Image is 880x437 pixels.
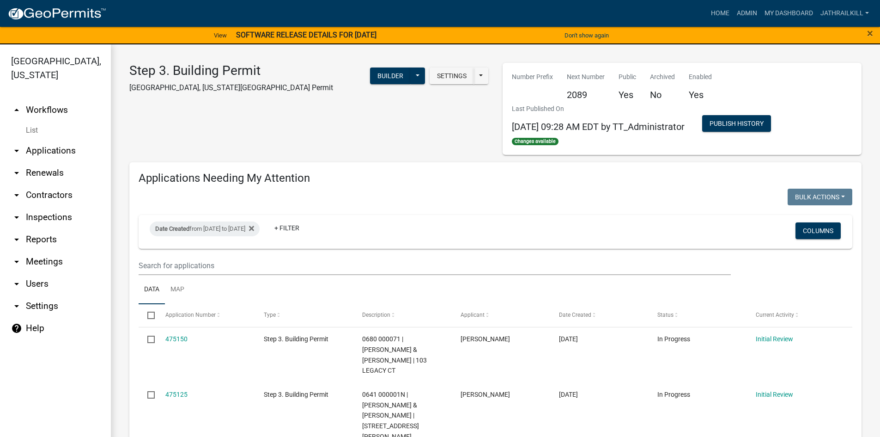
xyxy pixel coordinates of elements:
button: Close [867,28,873,39]
i: arrow_drop_down [11,256,22,267]
p: Last Published On [512,104,685,114]
button: Settings [430,68,474,84]
a: 475150 [165,335,188,343]
datatable-header-cell: Current Activity [747,304,845,326]
p: Public [619,72,636,82]
a: Initial Review [756,335,793,343]
p: [GEOGRAPHIC_DATA], [US_STATE][GEOGRAPHIC_DATA] Permit [129,82,333,93]
datatable-header-cell: Type [255,304,353,326]
span: Application Number [165,312,216,318]
span: In Progress [657,335,690,343]
span: In Progress [657,391,690,398]
datatable-header-cell: Application Number [156,304,255,326]
p: Enabled [689,72,712,82]
span: Brenden Leclair [461,391,510,398]
strong: SOFTWARE RELEASE DETAILS FOR [DATE] [236,31,376,39]
a: My Dashboard [761,5,817,22]
i: arrow_drop_down [11,145,22,156]
i: arrow_drop_down [11,301,22,312]
i: arrow_drop_down [11,212,22,223]
button: Don't show again [561,28,613,43]
span: Step 3. Building Permit [264,391,328,398]
span: [DATE] 09:28 AM EDT by TT_Administrator [512,121,685,132]
span: × [867,27,873,40]
a: Map [165,275,190,305]
i: arrow_drop_down [11,234,22,245]
input: Search for applications [139,256,731,275]
p: Archived [650,72,675,82]
span: Applicant [461,312,485,318]
h5: No [650,89,675,100]
a: + Filter [267,220,307,236]
span: Current Activity [756,312,794,318]
h5: Yes [689,89,712,100]
button: Publish History [702,115,771,132]
button: Builder [370,68,411,84]
i: arrow_drop_up [11,105,22,116]
datatable-header-cell: Description [353,304,452,326]
h4: Applications Needing My Attention [139,172,852,185]
span: Description [362,312,390,318]
a: Initial Review [756,391,793,398]
span: 0680 000071 | SWARTZ RICHARD W & PRISCILLA W | 103 LEGACY CT [362,335,427,374]
wm-modal-confirm: Workflow Publish History [702,120,771,128]
datatable-header-cell: Select [139,304,156,326]
p: Number Prefix [512,72,553,82]
i: help [11,323,22,334]
span: Date Created [559,312,591,318]
div: from [DATE] to [DATE] [150,222,260,236]
span: Date Created [155,225,189,232]
button: Columns [795,222,841,239]
p: Next Number [567,72,605,82]
h3: Step 3. Building Permit [129,63,333,79]
span: Step 3. Building Permit [264,335,328,343]
span: Richard W Swartz [461,335,510,343]
a: Jathrailkill [817,5,873,22]
datatable-header-cell: Status [649,304,747,326]
i: arrow_drop_down [11,190,22,201]
a: 475125 [165,391,188,398]
a: Data [139,275,165,305]
a: Home [707,5,733,22]
h5: Yes [619,89,636,100]
span: 09/08/2025 [559,391,578,398]
span: Type [264,312,276,318]
datatable-header-cell: Applicant [452,304,550,326]
i: arrow_drop_down [11,167,22,178]
a: Admin [733,5,761,22]
h5: 2089 [567,89,605,100]
button: Bulk Actions [788,189,852,205]
datatable-header-cell: Date Created [550,304,649,326]
span: Changes available [512,138,559,145]
i: arrow_drop_down [11,278,22,289]
a: View [210,28,231,43]
span: 09/08/2025 [559,335,578,343]
span: Status [657,312,674,318]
